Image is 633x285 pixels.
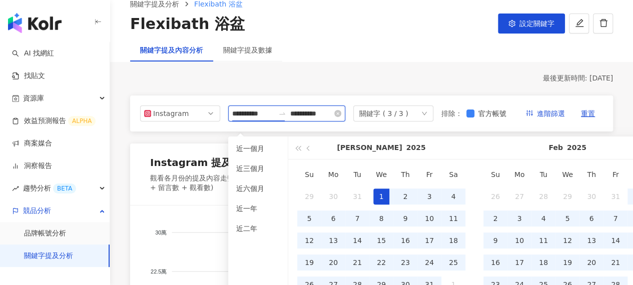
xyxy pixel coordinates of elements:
[373,232,389,248] div: 15
[603,163,627,185] th: Fr
[483,207,507,229] td: 2025-02-02
[417,185,441,207] td: 2025-01-03
[511,210,527,226] div: 3
[421,110,427,116] span: down
[559,188,575,204] div: 29
[349,232,365,248] div: 14
[8,13,62,33] img: logo
[232,180,284,196] li: 近六個月
[445,210,461,226] div: 11
[301,232,317,248] div: 12
[393,251,417,273] td: 2025-01-23
[583,232,599,248] div: 13
[393,207,417,229] td: 2025-01-09
[531,185,555,207] td: 2025-01-28
[373,254,389,270] div: 22
[579,251,603,273] td: 2025-02-20
[12,161,52,171] a: 洞察報告
[531,207,555,229] td: 2025-02-04
[325,232,341,248] div: 13
[531,251,555,273] td: 2025-02-18
[12,48,54,58] a: searchAI 找網紅
[155,229,167,235] tspan: 30萬
[349,210,365,226] div: 7
[373,188,389,204] div: 1
[445,254,461,270] div: 25
[12,116,96,126] a: 效益預測報告ALPHA
[278,109,286,117] span: to
[487,188,503,204] div: 26
[535,232,551,248] div: 11
[583,188,599,204] div: 30
[487,210,503,226] div: 2
[153,106,186,121] div: Instagram
[507,185,531,207] td: 2025-01-27
[445,188,461,204] div: 4
[474,108,510,119] span: 官方帳號
[507,163,531,185] th: Mo
[12,185,19,192] span: rise
[559,210,575,226] div: 5
[421,254,437,270] div: 24
[599,18,608,27] span: delete
[345,229,369,251] td: 2025-01-14
[441,163,465,185] th: Sa
[393,163,417,185] th: Th
[397,188,413,204] div: 2
[12,71,45,81] a: 找貼文
[150,155,291,169] div: Instagram 提及內容成效走勢
[537,106,565,122] span: 進階篩選
[232,160,284,176] li: 近三個月
[321,163,345,185] th: Mo
[559,254,575,270] div: 19
[345,163,369,185] th: Tu
[579,207,603,229] td: 2025-02-06
[345,207,369,229] td: 2025-01-07
[487,254,503,270] div: 16
[297,207,321,229] td: 2025-01-05
[441,108,462,119] label: 排除 ：
[369,163,393,185] th: We
[150,173,533,193] div: 觀看各月份的提及內容走勢，點擊節點查看細節 。如選擇單一月份，顯示的是當月至今的數據。(聲量 = 按讚數 + 分享數 + 留言數 + 觀看數)
[321,251,345,273] td: 2025-01-20
[301,210,317,226] div: 5
[334,110,341,117] span: close-circle
[583,254,599,270] div: 20
[518,105,573,121] button: 進階篩選
[297,251,321,273] td: 2025-01-19
[321,207,345,229] td: 2025-01-06
[441,185,465,207] td: 2025-01-04
[441,229,465,251] td: 2025-01-18
[321,229,345,251] td: 2025-01-13
[325,210,341,226] div: 6
[297,229,321,251] td: 2025-01-12
[12,138,52,148] a: 商案媒合
[483,185,507,207] td: 2025-01-26
[359,106,408,121] div: 關鍵字 ( 3 / 3 )
[607,254,623,270] div: 21
[531,163,555,185] th: Tu
[567,136,586,159] button: 2025
[511,188,527,204] div: 27
[483,229,507,251] td: 2025-02-09
[53,183,76,193] div: BETA
[417,251,441,273] td: 2025-01-24
[555,163,579,185] th: We
[232,220,284,236] li: 近二年
[321,185,345,207] td: 2024-12-30
[579,185,603,207] td: 2025-01-30
[519,19,554,27] span: 設定關鍵字
[487,232,503,248] div: 9
[393,185,417,207] td: 2025-01-02
[583,210,599,226] div: 6
[579,229,603,251] td: 2025-02-13
[548,136,563,159] button: Feb
[373,210,389,226] div: 8
[535,210,551,226] div: 4
[498,13,565,33] button: 設定關鍵字
[325,254,341,270] div: 20
[603,185,627,207] td: 2025-01-31
[397,210,413,226] div: 9
[555,229,579,251] td: 2025-02-12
